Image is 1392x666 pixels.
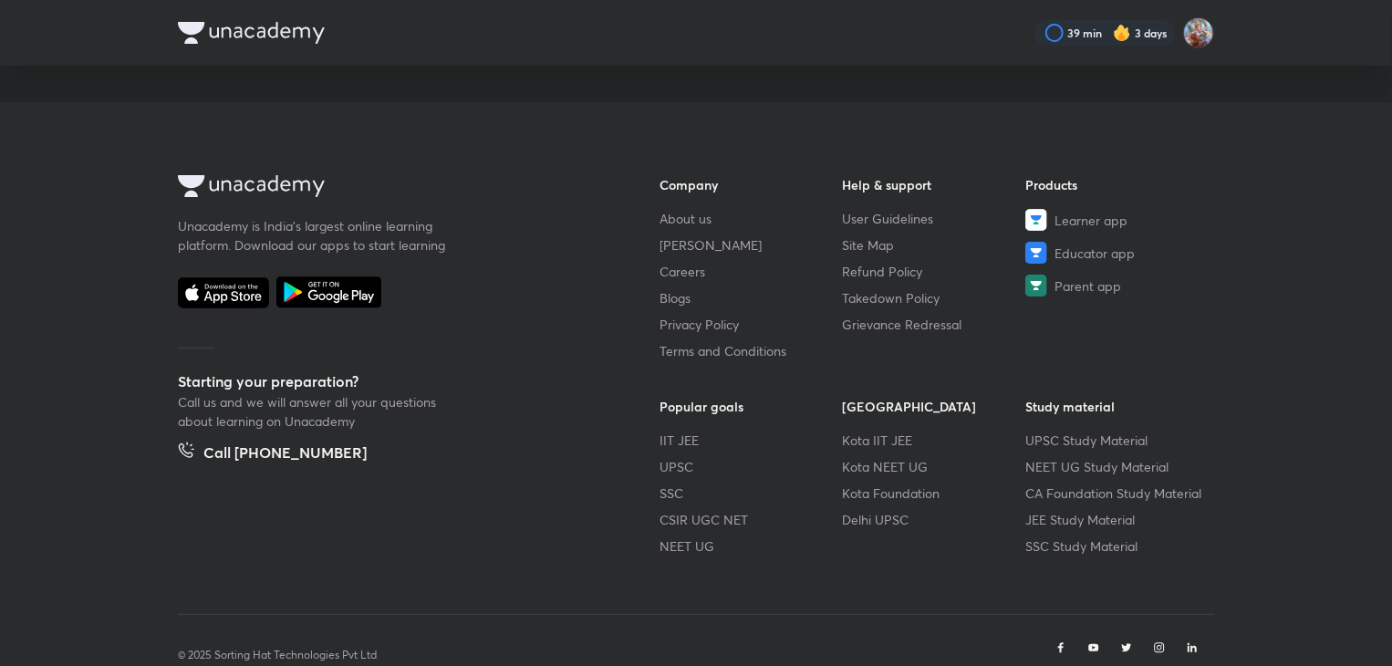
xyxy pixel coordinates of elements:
[843,397,1026,416] h6: [GEOGRAPHIC_DATA]
[660,397,843,416] h6: Popular goals
[843,209,1026,228] a: User Guidelines
[178,175,325,197] img: Company Logo
[1025,209,1047,231] img: Learner app
[1025,242,1047,264] img: Educator app
[1025,397,1209,416] h6: Study material
[843,262,1026,281] a: Refund Policy
[843,235,1026,255] a: Site Map
[660,510,843,529] a: CSIR UGC NET
[178,370,601,392] h5: Starting your preparation?
[1025,484,1209,503] a: CA Foundation Study Material
[1025,536,1209,556] a: SSC Study Material
[178,22,325,44] img: Company Logo
[660,288,843,307] a: Blogs
[660,209,843,228] a: About us
[660,457,843,476] a: UPSC
[1025,510,1209,529] a: JEE Study Material
[1025,431,1209,450] a: UPSC Study Material
[178,216,452,255] p: Unacademy is India’s largest online learning platform. Download our apps to start learning
[843,431,1026,450] a: Kota IIT JEE
[843,288,1026,307] a: Takedown Policy
[1025,242,1209,264] a: Educator app
[843,315,1026,334] a: Grievance Redressal
[203,442,367,467] h5: Call [PHONE_NUMBER]
[843,457,1026,476] a: Kota NEET UG
[1054,244,1135,263] span: Educator app
[1025,275,1047,297] img: Parent app
[660,431,843,450] a: IIT JEE
[660,262,843,281] a: Careers
[1025,209,1209,231] a: Learner app
[178,392,452,431] p: Call us and we will answer all your questions about learning on Unacademy
[660,175,843,194] h6: Company
[843,484,1026,503] a: Kota Foundation
[660,484,843,503] a: SSC
[1054,211,1127,230] span: Learner app
[660,536,843,556] a: NEET UG
[1183,17,1214,48] img: Divya
[1025,457,1209,476] a: NEET UG Study Material
[843,510,1026,529] a: Delhi UPSC
[660,235,843,255] a: [PERSON_NAME]
[1025,175,1209,194] h6: Products
[1113,24,1131,42] img: streak
[1025,275,1209,297] a: Parent app
[178,442,367,467] a: Call [PHONE_NUMBER]
[1054,276,1121,296] span: Parent app
[660,341,843,360] a: Terms and Conditions
[178,647,377,663] p: © 2025 Sorting Hat Technologies Pvt Ltd
[660,315,843,334] a: Privacy Policy
[178,175,601,202] a: Company Logo
[843,175,1026,194] h6: Help & support
[660,262,705,281] span: Careers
